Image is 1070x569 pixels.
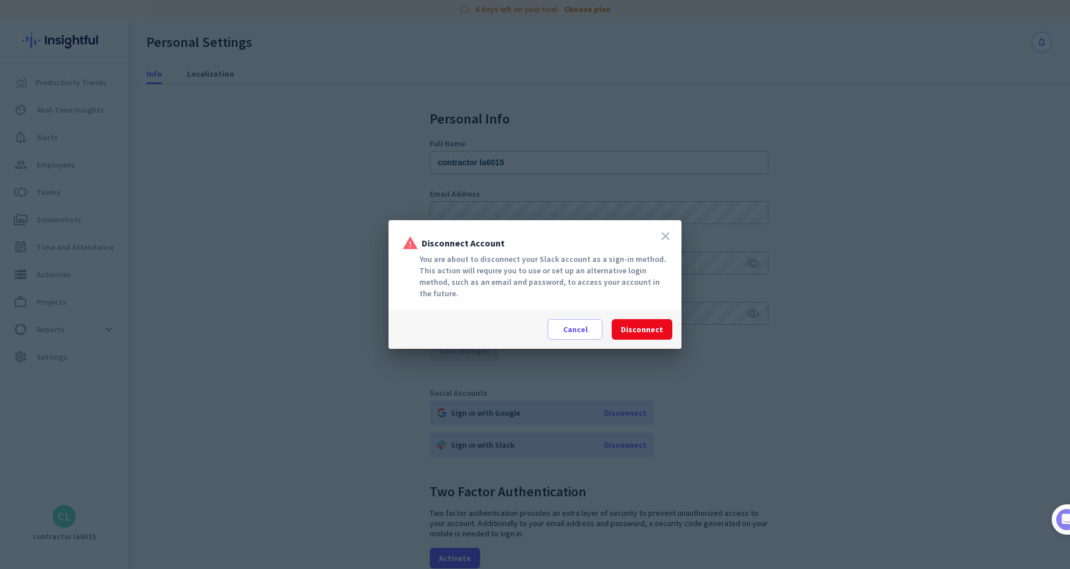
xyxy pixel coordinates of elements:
button: Cancel [548,319,603,340]
i: close [659,229,672,243]
div: You are about to disconnect your Slack account as a sign-in method. This action will require you ... [402,253,668,299]
span: Disconnect [621,324,663,335]
i: warning [402,235,418,251]
button: Disconnect [612,319,672,340]
span: Disconnect Account [422,238,505,248]
span: Cancel [563,324,588,335]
